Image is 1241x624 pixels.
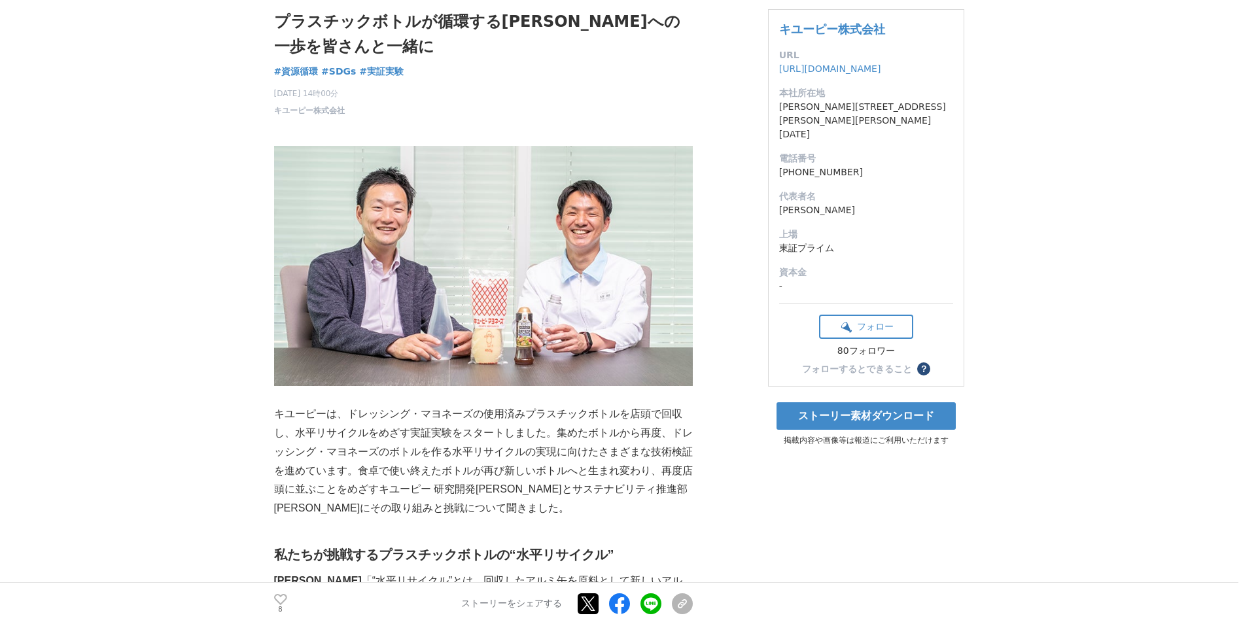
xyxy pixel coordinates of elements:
[802,364,912,373] div: フォローするとできること
[777,402,956,430] a: ストーリー素材ダウンロード
[779,86,953,100] dt: 本社所在地
[779,152,953,165] dt: 電話番号
[274,88,345,99] span: [DATE] 14時00分
[461,598,562,610] p: ストーリーをシェアする
[768,435,964,446] p: 掲載内容や画像等は報道にご利用いただけます
[819,315,913,339] button: フォロー
[779,266,953,279] dt: 資本金
[779,63,881,74] a: [URL][DOMAIN_NAME]
[919,364,928,373] span: ？
[321,65,356,77] span: #SDGs
[779,241,953,255] dd: 東証プライム
[779,228,953,241] dt: 上場
[274,9,693,60] h1: プラスチックボトルが循環する[PERSON_NAME]への一歩を皆さんと一緒に
[779,279,953,293] dd: -
[779,100,953,141] dd: [PERSON_NAME][STREET_ADDRESS][PERSON_NAME][PERSON_NAME][DATE]
[274,105,345,116] a: キユーピー株式会社
[274,146,693,387] img: thumbnail_00b155f0-2de3-11ef-893e-63c79ba1dcbb.png
[274,405,693,518] p: キユーピーは、ドレッシング・マヨネーズの使用済みプラスチックボトルを店頭で回収し、水平リサイクルをめざす実証実験をスタートしました。集めたボトルから再度、ドレッシング・マヨネーズのボトルを作る水...
[274,65,319,78] a: #資源循環
[359,65,404,78] a: #実証実験
[819,345,913,357] div: 80フォロワー
[274,65,319,77] span: #資源循環
[321,65,356,78] a: #SDGs
[779,22,885,36] a: キユーピー株式会社
[274,606,287,613] p: 8
[779,48,953,62] dt: URL
[274,547,614,562] strong: 私たちが挑戦するプラスチックボトルの“水平リサイクル”
[779,203,953,217] dd: [PERSON_NAME]
[779,190,953,203] dt: 代表者名
[274,575,362,586] strong: [PERSON_NAME]
[779,165,953,179] dd: [PHONE_NUMBER]
[359,65,404,77] span: #実証実験
[917,362,930,375] button: ？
